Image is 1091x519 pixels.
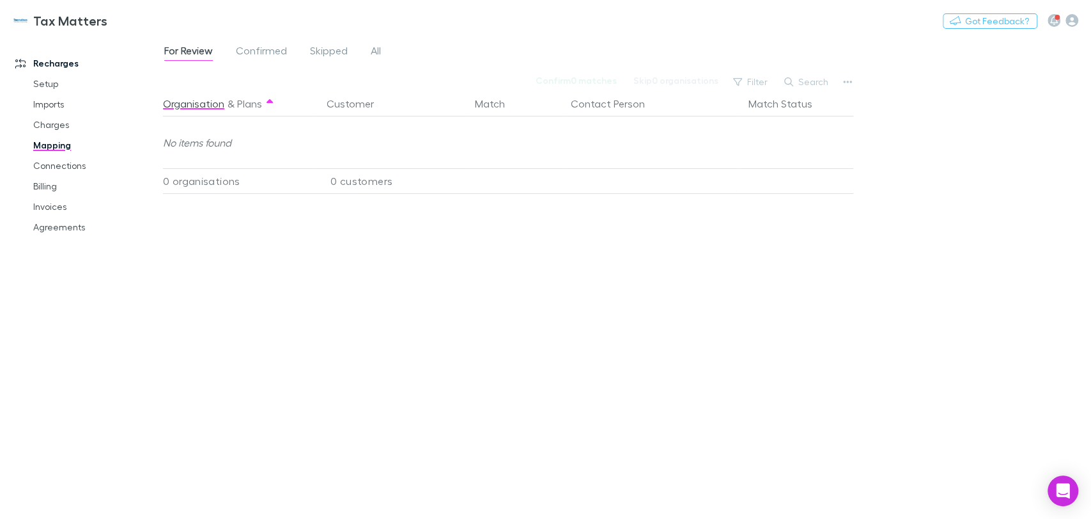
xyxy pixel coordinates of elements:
button: Match Status [748,91,828,116]
a: Connections [20,156,173,176]
a: Mapping [20,135,173,156]
span: Confirmed [236,44,287,61]
button: Contact Person [571,91,660,116]
img: Tax Matters 's Logo [13,13,28,28]
button: Got Feedback? [943,13,1037,29]
div: No items found [163,117,846,168]
div: 0 customers [316,168,470,194]
a: Agreements [20,217,173,237]
div: & [163,91,311,116]
button: Confirm0 matches [527,73,625,88]
h3: Tax Matters [33,13,107,28]
span: All [371,44,381,61]
button: Search [778,74,836,90]
span: Skipped [310,44,348,61]
button: Organisation [163,91,224,116]
a: Billing [20,176,173,196]
button: Plans [237,91,262,116]
button: Skip0 organisations [625,73,727,88]
a: Imports [20,94,173,115]
a: Tax Matters [5,5,115,36]
a: Setup [20,74,173,94]
a: Charges [20,115,173,135]
div: 0 organisations [163,168,316,194]
div: Open Intercom Messenger [1048,475,1078,506]
a: Recharges [3,53,173,74]
button: Customer [327,91,389,116]
button: Filter [727,74,775,90]
a: Invoices [20,196,173,217]
span: For Review [164,44,213,61]
button: Match [475,91,520,116]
